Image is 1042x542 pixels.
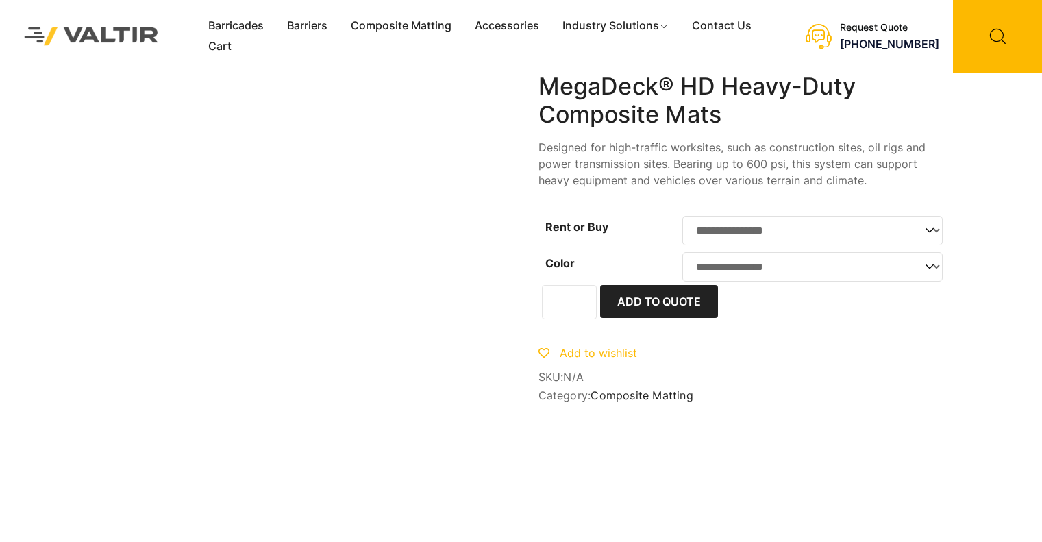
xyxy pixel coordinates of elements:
button: Add to Quote [600,285,718,318]
label: Color [545,256,575,270]
span: N/A [563,370,584,384]
span: Category: [538,389,950,402]
label: Rent or Buy [545,220,608,234]
p: Designed for high-traffic worksites, such as construction sites, oil rigs and power transmission ... [538,139,950,188]
div: Request Quote [840,22,939,34]
a: Contact Us [680,16,763,36]
a: Barriers [275,16,339,36]
span: SKU: [538,371,950,384]
h1: MegaDeck® HD Heavy-Duty Composite Mats [538,73,950,129]
img: Valtir Rentals [10,13,173,59]
a: Composite Matting [339,16,463,36]
a: Accessories [463,16,551,36]
a: [PHONE_NUMBER] [840,37,939,51]
a: Industry Solutions [551,16,680,36]
a: Barricades [197,16,275,36]
a: Composite Matting [591,389,693,402]
a: Add to wishlist [538,346,637,360]
span: Add to wishlist [560,346,637,360]
input: Product quantity [542,285,597,319]
a: Cart [197,36,243,57]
